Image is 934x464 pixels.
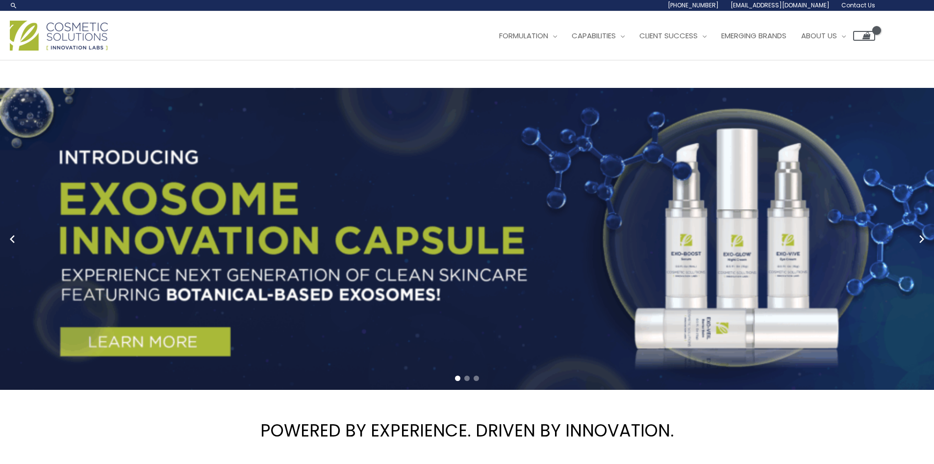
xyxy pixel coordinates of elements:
span: Go to slide 1 [455,376,460,381]
a: Search icon link [10,1,18,9]
button: Previous slide [5,232,20,246]
a: Emerging Brands [714,21,794,51]
a: View Shopping Cart, empty [853,31,875,41]
a: Client Success [632,21,714,51]
img: Cosmetic Solutions Logo [10,21,108,51]
span: Capabilities [572,30,616,41]
span: About Us [801,30,837,41]
span: Contact Us [841,1,875,9]
a: Capabilities [564,21,632,51]
span: Client Success [639,30,698,41]
span: Go to slide 2 [464,376,470,381]
span: Formulation [499,30,548,41]
nav: Site Navigation [484,21,875,51]
a: Formulation [492,21,564,51]
span: [EMAIL_ADDRESS][DOMAIN_NAME] [731,1,830,9]
a: About Us [794,21,853,51]
span: [PHONE_NUMBER] [668,1,719,9]
span: Go to slide 3 [474,376,479,381]
span: Emerging Brands [721,30,786,41]
button: Next slide [914,232,929,246]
